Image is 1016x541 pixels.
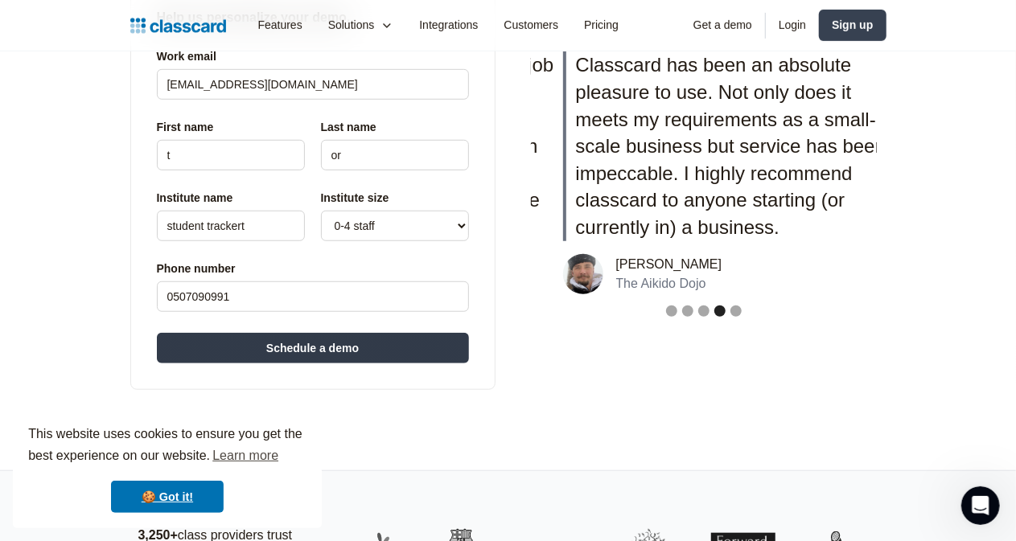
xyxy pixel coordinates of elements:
[13,409,322,528] div: cookieconsent
[245,7,315,43] a: Features
[576,51,909,240] p: Classcard has been an absolute pleasure to use. Not only does it meets my requirements as a small...
[210,444,281,468] a: learn more about cookies
[682,305,693,317] div: Show slide 2 of 5
[321,188,469,207] label: Institute size
[571,7,631,43] a: Pricing
[832,17,873,34] div: Sign up
[157,140,305,170] input: eg. Tony
[666,305,677,317] div: Show slide 1 of 5
[681,7,765,43] a: Get a demo
[157,117,305,137] label: First name
[28,424,306,468] span: This website uses cookies to ensure you get the best experience on our website.
[616,256,722,272] div: [PERSON_NAME]
[819,10,886,41] a: Sign up
[766,7,819,43] a: Login
[521,42,886,329] div: carousel
[111,481,224,513] a: dismiss cookie message
[730,305,742,317] div: Show slide 5 of 5
[130,14,226,37] a: Logo
[961,486,1000,525] iframe: Intercom live chat
[321,140,469,170] input: eg. Stark
[563,51,909,319] div: 5 of 5
[698,305,710,317] div: Show slide 3 of 5
[157,281,469,312] input: Please prefix country code
[157,69,469,100] input: eg. tony@starkindustries.com
[157,259,469,278] label: Phone number
[315,7,407,43] div: Solutions
[328,17,375,34] div: Solutions
[157,47,469,66] label: Work email
[492,7,572,43] a: Customers
[157,40,469,363] form: Contact Form
[616,276,722,291] div: The Aikido Dojo
[157,188,305,207] label: Institute name
[321,117,469,137] label: Last name
[406,7,491,43] a: Integrations
[714,305,726,317] div: Show slide 4 of 5
[157,333,469,363] input: Schedule a demo
[157,211,305,241] input: eg. Stark Industries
